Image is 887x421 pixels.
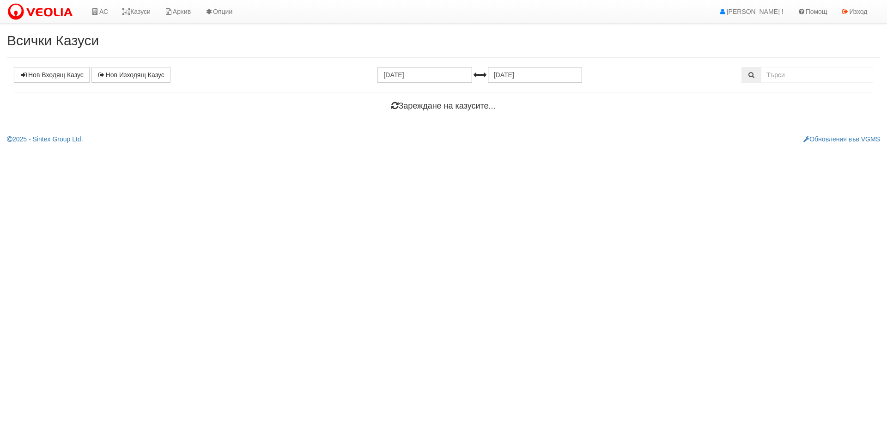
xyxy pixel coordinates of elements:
input: Търсене по Идентификатор, Бл/Вх/Ап, Тип, Описание, Моб. Номер, Имейл, Файл, Коментар, [761,67,873,83]
a: 2025 - Sintex Group Ltd. [7,135,83,143]
a: Обновления във VGMS [803,135,880,143]
a: Нов Входящ Казус [14,67,90,83]
h2: Всички Казуси [7,33,880,48]
img: VeoliaLogo.png [7,2,77,22]
a: Нов Изходящ Казус [91,67,170,83]
h4: Зареждане на казусите... [14,102,873,111]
